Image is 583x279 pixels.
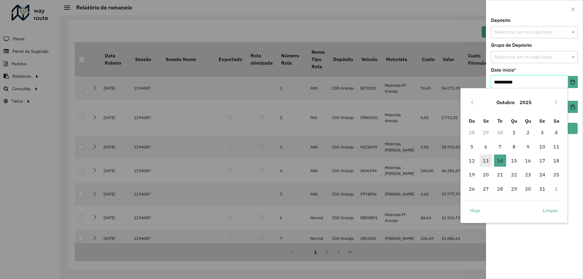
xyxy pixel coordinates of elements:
[536,141,548,153] span: 10
[491,17,510,24] label: Depósito
[551,97,561,107] button: Next Month
[511,118,517,124] span: Qu
[536,168,548,181] span: 24
[543,207,558,214] span: Limpar
[466,168,478,181] span: 19
[465,140,479,154] td: 5
[494,141,506,153] span: 7
[521,125,535,139] td: 2
[493,168,507,182] td: 21
[550,141,562,153] span: 11
[535,154,549,168] td: 17
[480,155,492,167] span: 13
[522,141,534,153] span: 9
[507,168,521,182] td: 22
[536,183,548,195] span: 31
[507,125,521,139] td: 1
[494,168,506,181] span: 21
[568,76,578,88] button: Choose Date
[517,95,534,110] button: Choose Year
[467,97,477,107] button: Previous Month
[507,182,521,196] td: 29
[469,118,475,124] span: Do
[493,182,507,196] td: 28
[465,154,479,168] td: 12
[465,168,479,182] td: 19
[521,182,535,196] td: 30
[508,126,520,138] span: 1
[554,118,559,124] span: Sa
[460,88,568,223] div: Choose Date
[491,66,516,74] label: Data início
[549,154,563,168] td: 18
[549,140,563,154] td: 11
[479,182,493,196] td: 27
[522,183,534,195] span: 30
[466,155,478,167] span: 12
[521,140,535,154] td: 9
[470,207,480,214] span: Hoje
[550,168,562,181] span: 25
[480,141,492,153] span: 6
[521,168,535,182] td: 23
[549,182,563,196] td: 1
[507,154,521,168] td: 15
[508,168,520,181] span: 22
[522,155,534,167] span: 16
[494,95,517,110] button: Choose Month
[507,140,521,154] td: 8
[568,101,578,113] button: Choose Date
[493,125,507,139] td: 30
[521,154,535,168] td: 16
[479,154,493,168] td: 13
[536,155,548,167] span: 17
[480,183,492,195] span: 27
[539,118,545,124] span: Se
[465,182,479,196] td: 26
[479,140,493,154] td: 6
[479,125,493,139] td: 29
[508,155,520,167] span: 15
[550,126,562,138] span: 4
[466,141,478,153] span: 5
[479,168,493,182] td: 20
[480,168,492,181] span: 20
[493,140,507,154] td: 7
[535,182,549,196] td: 31
[535,140,549,154] td: 10
[508,183,520,195] span: 29
[493,154,507,168] td: 14
[550,155,562,167] span: 18
[538,204,563,216] button: Limpar
[465,204,485,216] button: Hoje
[466,183,478,195] span: 26
[525,118,531,124] span: Qu
[535,168,549,182] td: 24
[522,168,534,181] span: 23
[536,126,548,138] span: 3
[522,126,534,138] span: 2
[491,42,532,49] label: Grupo de Depósito
[549,125,563,139] td: 4
[483,118,489,124] span: Se
[494,155,506,167] span: 14
[535,125,549,139] td: 3
[549,168,563,182] td: 25
[497,118,503,124] span: Te
[494,183,506,195] span: 28
[508,141,520,153] span: 8
[465,125,479,139] td: 28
